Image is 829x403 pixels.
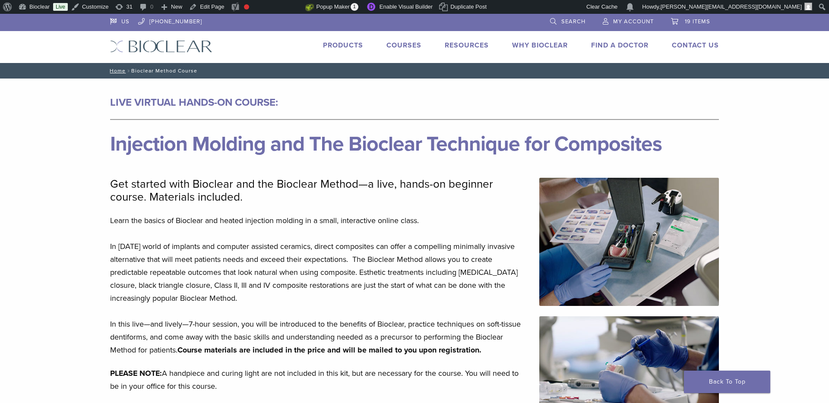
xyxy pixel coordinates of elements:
strong: PLEASE NOTE: [110,368,162,378]
a: Find A Doctor [591,41,649,50]
span: 19 items [685,18,710,25]
a: Why Bioclear [512,41,568,50]
img: Bioclear [110,40,212,53]
span: [PERSON_NAME][EMAIL_ADDRESS][DOMAIN_NAME] [661,3,802,10]
p: A handpiece and curing light are not included in this kit, but are necessary for the course. You ... [110,367,529,393]
img: Views over 48 hours. Click for more Jetpack Stats. [257,2,305,13]
p: Get started with Bioclear and the Bioclear Method—a live, hands-on beginner course. Materials inc... [110,178,529,204]
a: Resources [445,41,489,50]
div: Focus keyphrase not set [244,4,249,9]
a: US [110,14,130,27]
a: Contact Us [672,41,719,50]
a: Products [323,41,363,50]
span: My Account [613,18,654,25]
a: Back To Top [684,371,770,393]
p: Learn the basics of Bioclear and heated injection molding in a small, interactive online class. I... [110,214,529,356]
a: Home [107,68,126,74]
a: Live [53,3,68,11]
nav: Bioclear Method Course [104,63,725,79]
span: 1 [351,3,358,11]
a: 19 items [671,14,710,27]
a: [PHONE_NUMBER] [138,14,202,27]
strong: Course materials are included in the price and will be mailed to you upon registration. [177,345,481,355]
a: Search [550,14,585,27]
span: / [126,69,131,73]
span: Search [561,18,585,25]
a: My Account [603,14,654,27]
h1: Injection Molding and The Bioclear Technique for Composites [110,134,719,154]
a: Courses [386,41,421,50]
strong: LIVE VIRTUAL HANDS-ON COURSE: [110,96,278,109]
